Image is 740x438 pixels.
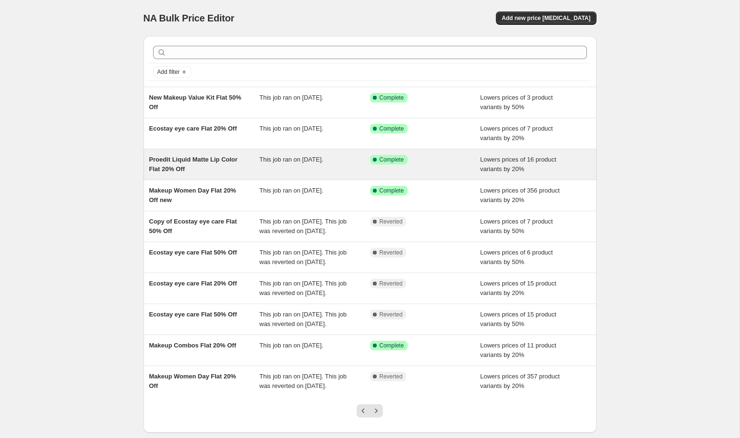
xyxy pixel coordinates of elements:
span: Lowers prices of 357 product variants by 20% [480,373,560,389]
span: This job ran on [DATE]. This job was reverted on [DATE]. [259,373,347,389]
span: Makeup Women Day Flat 20% Off new [149,187,236,204]
span: Lowers prices of 16 product variants by 20% [480,156,556,173]
span: Copy of Ecostay eye care Flat 50% Off [149,218,237,234]
button: Previous [357,404,370,418]
span: Lowers prices of 15 product variants by 20% [480,280,556,296]
span: Lowers prices of 11 product variants by 20% [480,342,556,358]
span: This job ran on [DATE]. This job was reverted on [DATE]. [259,218,347,234]
span: Lowers prices of 7 product variants by 20% [480,125,553,142]
span: Lowers prices of 15 product variants by 50% [480,311,556,327]
span: Reverted [380,280,403,287]
span: Complete [380,94,404,102]
span: Lowers prices of 3 product variants by 50% [480,94,553,111]
span: Makeup Combos Flat 20% Off [149,342,236,349]
span: Lowers prices of 356 product variants by 20% [480,187,560,204]
button: Add new price [MEDICAL_DATA] [496,11,596,25]
span: Ecostay eye care Flat 50% Off [149,311,237,318]
span: New Makeup Value Kit Flat 50% Off [149,94,242,111]
span: Add new price [MEDICAL_DATA] [502,14,590,22]
span: Reverted [380,249,403,256]
span: Lowers prices of 6 product variants by 50% [480,249,553,265]
button: Add filter [153,66,191,78]
span: This job ran on [DATE]. [259,342,323,349]
span: Reverted [380,218,403,225]
span: This job ran on [DATE]. This job was reverted on [DATE]. [259,280,347,296]
span: This job ran on [DATE]. [259,187,323,194]
span: Ecostay eye care Flat 20% Off [149,125,237,132]
button: Next [370,404,383,418]
span: Add filter [157,68,180,76]
span: This job ran on [DATE]. [259,125,323,132]
span: Makeup Women Day Flat 20% Off [149,373,236,389]
span: NA Bulk Price Editor [144,13,235,23]
span: Ecostay eye care Flat 20% Off [149,280,237,287]
span: This job ran on [DATE]. [259,156,323,163]
span: This job ran on [DATE]. This job was reverted on [DATE]. [259,311,347,327]
span: Reverted [380,311,403,318]
span: Reverted [380,373,403,380]
span: Proedit Liquid Matte Lip Color Flat 20% Off [149,156,238,173]
span: This job ran on [DATE]. [259,94,323,101]
span: Complete [380,342,404,349]
span: Complete [380,156,404,163]
span: Lowers prices of 7 product variants by 50% [480,218,553,234]
span: This job ran on [DATE]. This job was reverted on [DATE]. [259,249,347,265]
span: Ecostay eye care Flat 50% Off [149,249,237,256]
span: Complete [380,187,404,194]
nav: Pagination [357,404,383,418]
span: Complete [380,125,404,132]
